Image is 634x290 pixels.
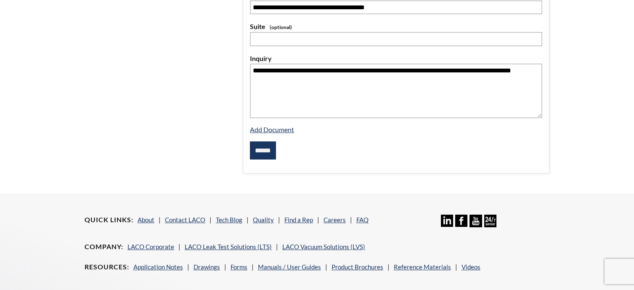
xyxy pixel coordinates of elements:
a: Add Document [250,125,294,133]
a: Find a Rep [284,216,313,223]
img: 24/7 Support Icon [484,215,496,227]
a: Forms [231,263,247,271]
a: LACO Corporate [127,243,174,250]
a: Reference Materials [394,263,451,271]
h4: Quick Links [85,216,133,224]
a: Careers [324,216,346,223]
a: Videos [462,263,480,271]
h4: Company [85,242,123,251]
label: Inquiry [250,53,542,64]
a: LACO Leak Test Solutions (LTS) [185,243,272,250]
a: About [138,216,154,223]
a: 24/7 Support [484,221,496,229]
a: FAQ [356,216,369,223]
a: Quality [253,216,274,223]
a: Contact LACO [165,216,205,223]
a: Product Brochures [332,263,383,271]
label: Suite [250,21,542,32]
h4: Resources [85,263,129,271]
a: Application Notes [133,263,183,271]
a: Tech Blog [216,216,242,223]
a: Drawings [194,263,220,271]
a: Manuals / User Guides [258,263,321,271]
a: LACO Vacuum Solutions (LVS) [282,243,365,250]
